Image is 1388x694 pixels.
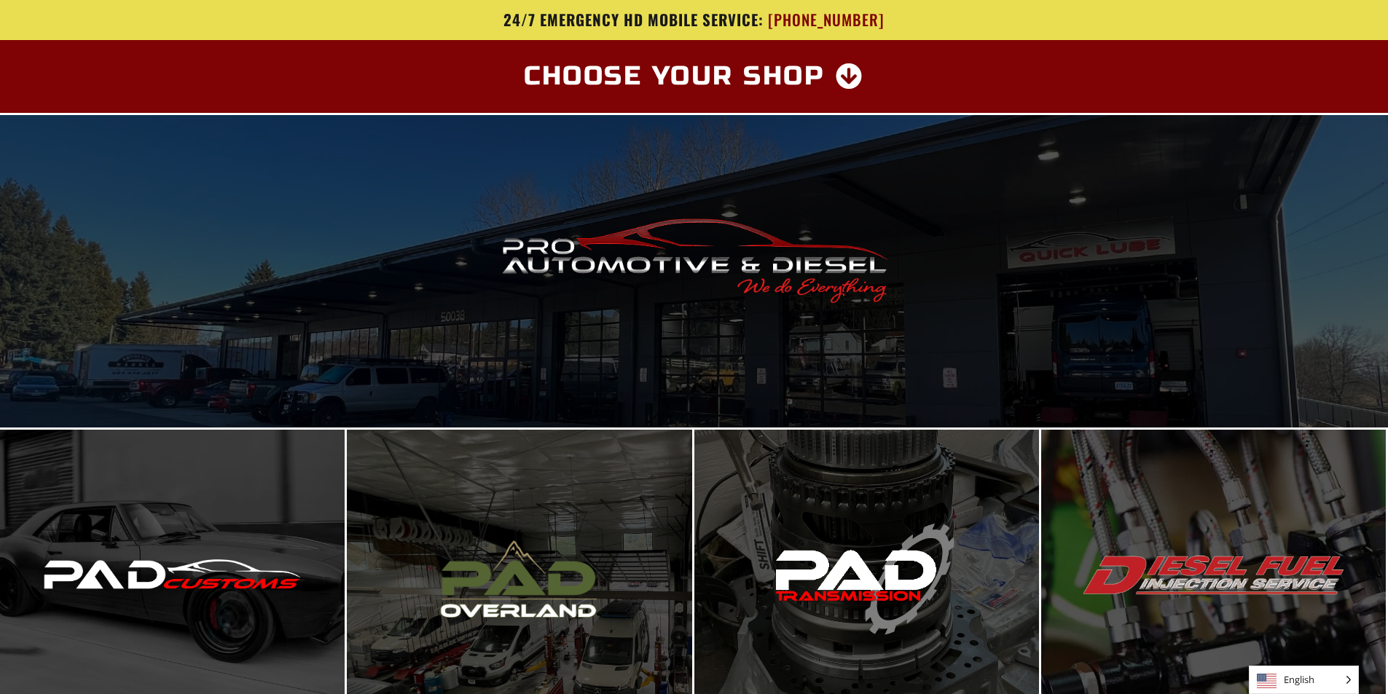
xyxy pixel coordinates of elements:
span: 24/7 Emergency HD Mobile Service: [503,8,764,31]
span: [PHONE_NUMBER] [768,11,885,29]
aside: Language selected: English [1249,666,1359,694]
a: 24/7 Emergency HD Mobile Service: [PHONE_NUMBER] [268,11,1121,29]
span: Choose Your Shop [524,63,825,90]
a: Choose Your Shop [506,55,882,98]
span: English [1250,666,1358,693]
